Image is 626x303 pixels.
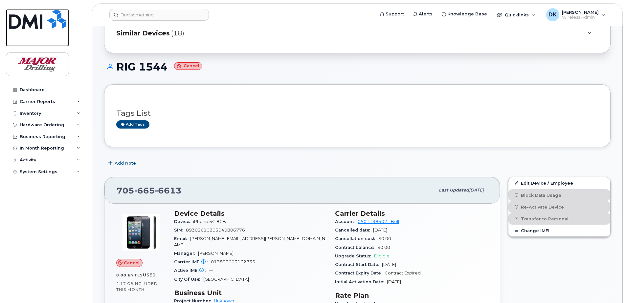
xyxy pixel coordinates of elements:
[409,8,437,21] a: Alerts
[508,213,610,225] button: Transfer to Personal
[134,186,155,195] span: 665
[104,157,142,169] button: Add Note
[386,11,404,17] span: Support
[174,228,186,232] span: SIM
[374,253,390,258] span: Eligible
[335,236,378,241] span: Cancellation cost
[335,271,385,275] span: Contract Expiry Date
[335,228,373,232] span: Cancelled date
[378,236,391,241] span: $0.00
[387,279,401,284] span: [DATE]
[109,9,209,21] input: Find something...
[116,281,158,292] span: included this month
[508,177,610,189] a: Edit Device / Employee
[174,236,190,241] span: Email
[174,62,202,70] small: Cancel
[437,8,492,21] a: Knowledge Base
[116,109,598,117] h3: Tags List
[186,228,245,232] span: 89302610203040806776
[562,10,599,15] span: [PERSON_NAME]
[382,262,396,267] span: [DATE]
[358,219,399,224] a: 0501198502 - Bell
[521,204,564,209] span: Re-Activate Device
[116,120,149,129] a: Add tags
[335,245,377,250] span: Contract balance
[508,225,610,236] button: Change IMEI
[203,277,249,282] span: [GEOGRAPHIC_DATA]
[122,213,161,252] img: image20231002-3703462-1kyr7p2.jpeg
[143,273,156,277] span: used
[335,219,358,224] span: Account
[508,189,610,201] button: Block Data Usage
[116,281,134,286] span: 2.17 GB
[505,12,529,17] span: Quicklinks
[211,259,255,264] span: 013893003162735
[377,245,390,250] span: $0.00
[548,11,557,19] span: DK
[116,29,170,38] span: Similar Devices
[335,279,387,284] span: Initial Activation Date
[447,11,487,17] span: Knowledge Base
[419,11,433,17] span: Alerts
[508,201,610,213] button: Re-Activate Device
[198,251,234,256] span: [PERSON_NAME]
[492,8,540,21] div: Quicklinks
[373,228,387,232] span: [DATE]
[542,8,610,21] div: Dan Kowalson
[174,210,327,217] h3: Device Details
[174,219,193,224] span: Device
[104,61,611,72] h1: RIG 1544
[174,259,211,264] span: Carrier IMEI
[375,8,409,21] a: Support
[562,15,599,20] span: Wireless Admin
[174,268,209,273] span: Active IMEI
[171,29,184,38] span: (18)
[115,160,136,166] span: Add Note
[209,268,213,273] span: —
[335,253,374,258] span: Upgrade Status
[174,277,203,282] span: City Of Use
[469,188,484,192] span: [DATE]
[439,188,469,192] span: Last updated
[174,289,327,297] h3: Business Unit
[335,262,382,267] span: Contract Start Date
[335,292,488,299] h3: Rate Plan
[335,210,488,217] h3: Carrier Details
[193,219,226,224] span: iPhone 5C 8GB
[116,273,143,277] span: 0.00 Bytes
[155,186,182,195] span: 6613
[385,271,421,275] span: Contract Expired
[174,251,198,256] span: Manager
[117,186,182,195] span: 705
[124,260,140,266] span: Cancel
[174,236,325,247] span: [PERSON_NAME][EMAIL_ADDRESS][PERSON_NAME][DOMAIN_NAME]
